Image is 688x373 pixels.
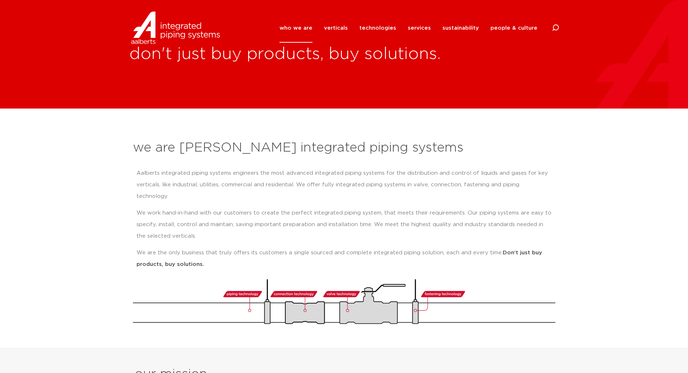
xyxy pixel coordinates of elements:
a: who we are [280,13,312,43]
a: sustainability [442,13,479,43]
p: Aalberts integrated piping systems engineers the most advanced integrated piping systems for the ... [137,168,552,202]
nav: Menu [280,13,537,43]
a: services [408,13,431,43]
p: We work hand-in-hand with our customers to create the perfect integrated piping system, that meet... [137,207,552,242]
a: technologies [359,13,396,43]
p: We are the only business that truly offers its customers a single sourced and complete integrated... [137,247,552,270]
a: people & culture [490,13,537,43]
a: verticals [324,13,348,43]
h2: we are [PERSON_NAME] integrated piping systems [133,139,555,157]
